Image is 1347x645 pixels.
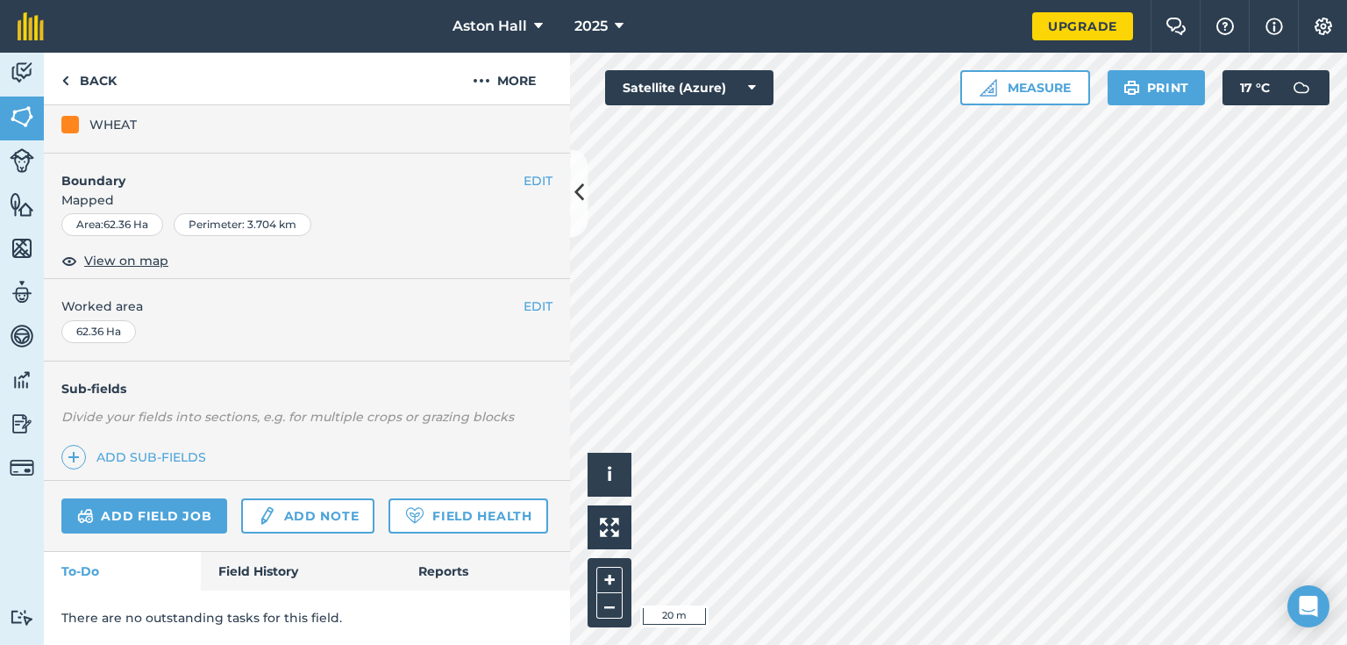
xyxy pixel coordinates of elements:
h4: Sub-fields [44,379,570,398]
em: Divide your fields into sections, e.g. for multiple crops or grazing blocks [61,409,514,425]
a: Add note [241,498,374,534]
a: Field Health [388,498,547,534]
button: EDIT [524,297,552,316]
button: + [596,567,623,593]
img: svg+xml;base64,PHN2ZyB4bWxucz0iaHR0cDovL3d3dy53My5vcmcvMjAwMC9zdmciIHdpZHRoPSI1NiIgaGVpZ2h0PSI2MC... [10,104,34,130]
span: Mapped [44,190,570,210]
img: svg+xml;base64,PD94bWwgdmVyc2lvbj0iMS4wIiBlbmNvZGluZz0idXRmLTgiPz4KPCEtLSBHZW5lcmF0b3I6IEFkb2JlIE... [1284,70,1319,105]
img: svg+xml;base64,PD94bWwgdmVyc2lvbj0iMS4wIiBlbmNvZGluZz0idXRmLTgiPz4KPCEtLSBHZW5lcmF0b3I6IEFkb2JlIE... [10,609,34,626]
h4: Boundary [44,154,524,190]
img: svg+xml;base64,PHN2ZyB4bWxucz0iaHR0cDovL3d3dy53My5vcmcvMjAwMC9zdmciIHdpZHRoPSIyMCIgaGVpZ2h0PSIyNC... [473,70,490,91]
img: fieldmargin Logo [18,12,44,40]
span: 17 ° C [1240,70,1270,105]
div: Perimeter : 3.704 km [174,213,311,236]
img: Two speech bubbles overlapping with the left bubble in the forefront [1165,18,1187,35]
img: svg+xml;base64,PHN2ZyB4bWxucz0iaHR0cDovL3d3dy53My5vcmcvMjAwMC9zdmciIHdpZHRoPSIxNCIgaGVpZ2h0PSIyNC... [68,447,80,468]
span: Worked area [61,297,552,316]
a: Add sub-fields [61,445,213,469]
div: Area : 62.36 Ha [61,213,163,236]
button: Measure [960,70,1090,105]
img: Four arrows, one pointing top left, one top right, one bottom right and the last bottom left [600,518,619,537]
button: 17 °C [1222,70,1329,105]
button: More [438,53,570,104]
button: View on map [61,250,168,271]
span: 2025 [574,16,608,37]
img: A question mark icon [1215,18,1236,35]
img: svg+xml;base64,PD94bWwgdmVyc2lvbj0iMS4wIiBlbmNvZGluZz0idXRmLTgiPz4KPCEtLSBHZW5lcmF0b3I6IEFkb2JlIE... [10,148,34,173]
a: To-Do [44,552,201,591]
p: There are no outstanding tasks for this field. [61,608,552,627]
img: svg+xml;base64,PD94bWwgdmVyc2lvbj0iMS4wIiBlbmNvZGluZz0idXRmLTgiPz4KPCEtLSBHZW5lcmF0b3I6IEFkb2JlIE... [10,279,34,305]
img: svg+xml;base64,PD94bWwgdmVyc2lvbj0iMS4wIiBlbmNvZGluZz0idXRmLTgiPz4KPCEtLSBHZW5lcmF0b3I6IEFkb2JlIE... [10,367,34,393]
button: Satellite (Azure) [605,70,773,105]
img: svg+xml;base64,PD94bWwgdmVyc2lvbj0iMS4wIiBlbmNvZGluZz0idXRmLTgiPz4KPCEtLSBHZW5lcmF0b3I6IEFkb2JlIE... [257,505,276,527]
img: svg+xml;base64,PD94bWwgdmVyc2lvbj0iMS4wIiBlbmNvZGluZz0idXRmLTgiPz4KPCEtLSBHZW5lcmF0b3I6IEFkb2JlIE... [10,323,34,349]
span: Aston Hall [453,16,527,37]
img: svg+xml;base64,PHN2ZyB4bWxucz0iaHR0cDovL3d3dy53My5vcmcvMjAwMC9zdmciIHdpZHRoPSIxOSIgaGVpZ2h0PSIyNC... [1123,77,1140,98]
img: Ruler icon [980,79,997,97]
img: svg+xml;base64,PHN2ZyB4bWxucz0iaHR0cDovL3d3dy53My5vcmcvMjAwMC9zdmciIHdpZHRoPSIxNyIgaGVpZ2h0PSIxNy... [1265,16,1283,37]
img: svg+xml;base64,PD94bWwgdmVyc2lvbj0iMS4wIiBlbmNvZGluZz0idXRmLTgiPz4KPCEtLSBHZW5lcmF0b3I6IEFkb2JlIE... [10,60,34,86]
img: svg+xml;base64,PHN2ZyB4bWxucz0iaHR0cDovL3d3dy53My5vcmcvMjAwMC9zdmciIHdpZHRoPSI1NiIgaGVpZ2h0PSI2MC... [10,191,34,218]
a: Upgrade [1032,12,1133,40]
button: EDIT [524,171,552,190]
img: A cog icon [1313,18,1334,35]
div: Open Intercom Messenger [1287,585,1329,627]
span: View on map [84,251,168,270]
a: Back [44,53,134,104]
img: svg+xml;base64,PHN2ZyB4bWxucz0iaHR0cDovL3d3dy53My5vcmcvMjAwMC9zdmciIHdpZHRoPSI1NiIgaGVpZ2h0PSI2MC... [10,235,34,262]
button: i [588,453,631,497]
img: svg+xml;base64,PD94bWwgdmVyc2lvbj0iMS4wIiBlbmNvZGluZz0idXRmLTgiPz4KPCEtLSBHZW5lcmF0b3I6IEFkb2JlIE... [10,411,34,437]
a: Field History [201,552,400,591]
img: svg+xml;base64,PHN2ZyB4bWxucz0iaHR0cDovL3d3dy53My5vcmcvMjAwMC9zdmciIHdpZHRoPSIxOCIgaGVpZ2h0PSIyNC... [61,250,77,271]
button: – [596,593,623,619]
button: Print [1108,70,1206,105]
img: svg+xml;base64,PD94bWwgdmVyc2lvbj0iMS4wIiBlbmNvZGluZz0idXRmLTgiPz4KPCEtLSBHZW5lcmF0b3I6IEFkb2JlIE... [10,455,34,480]
img: svg+xml;base64,PHN2ZyB4bWxucz0iaHR0cDovL3d3dy53My5vcmcvMjAwMC9zdmciIHdpZHRoPSI5IiBoZWlnaHQ9IjI0Ii... [61,70,69,91]
a: Reports [401,552,570,591]
div: 62.36 Ha [61,320,136,343]
a: Add field job [61,498,227,534]
div: WHEAT [89,115,137,134]
span: i [607,463,612,485]
img: svg+xml;base64,PD94bWwgdmVyc2lvbj0iMS4wIiBlbmNvZGluZz0idXRmLTgiPz4KPCEtLSBHZW5lcmF0b3I6IEFkb2JlIE... [77,505,94,527]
